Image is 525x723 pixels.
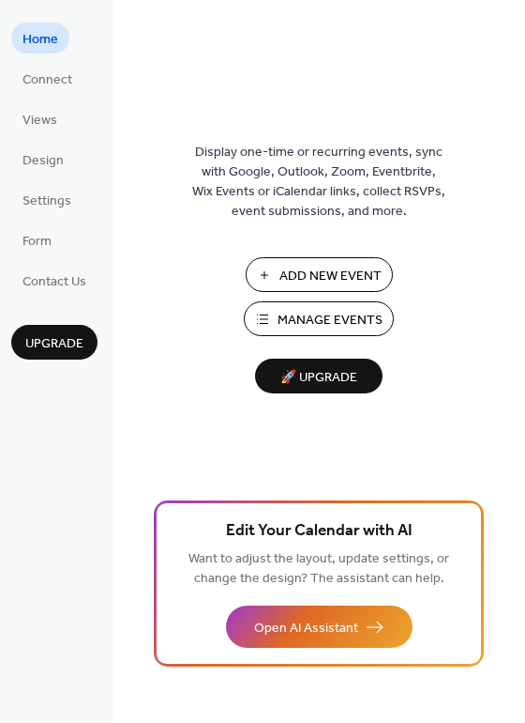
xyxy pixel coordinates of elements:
[226,606,412,648] button: Open AI Assistant
[11,325,97,360] button: Upgrade
[25,334,83,354] span: Upgrade
[11,224,63,255] a: Form
[22,272,86,292] span: Contact Us
[266,365,371,391] span: 🚀 Upgrade
[297,61,340,108] img: logo_icon.svg
[192,143,445,222] span: Display one-time or recurring events, sync with Google, Outlook, Zoom, Eventbrite, Wix Events or ...
[22,151,64,171] span: Design
[255,359,382,393] button: 🚀 Upgrade
[22,192,71,211] span: Settings
[226,518,412,545] span: Edit Your Calendar with AI
[11,63,83,94] a: Connect
[11,103,68,134] a: Views
[22,232,52,252] span: Form
[246,257,393,292] button: Add New Event
[11,144,75,175] a: Design
[22,111,57,131] span: Views
[11,23,69,54] a: Home
[244,301,394,336] button: Manage Events
[279,267,382,286] span: Add New Event
[277,311,382,331] span: Manage Events
[188,546,449,592] span: Want to adjust the layout, update settings, or change the design? The assistant can help.
[22,70,72,90] span: Connect
[11,184,82,215] a: Settings
[11,265,97,296] a: Contact Us
[22,30,58,50] span: Home
[254,619,358,638] span: Open AI Assistant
